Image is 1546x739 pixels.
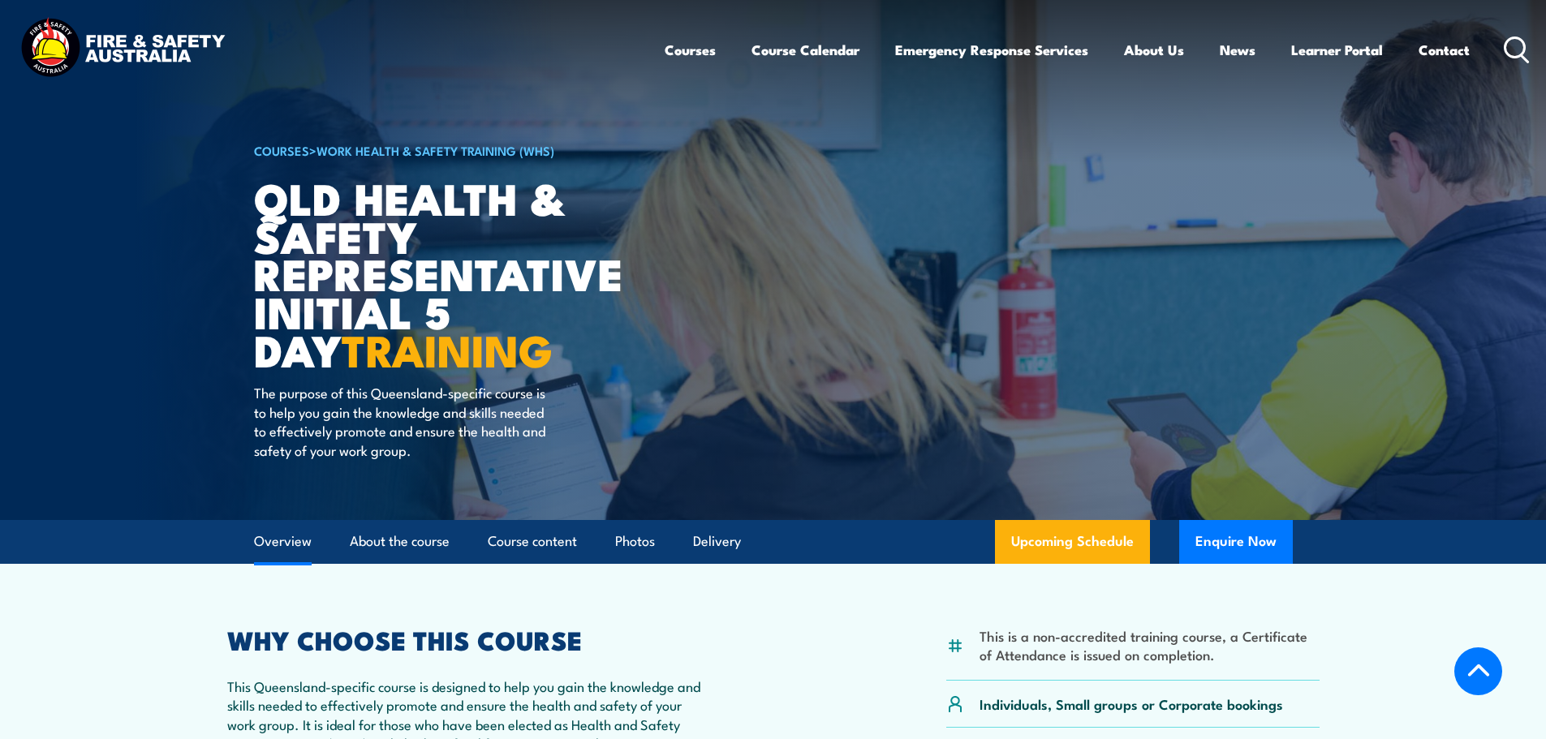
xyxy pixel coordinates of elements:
p: The purpose of this Queensland-specific course is to help you gain the knowledge and skills neede... [254,383,550,459]
a: Learner Portal [1291,28,1383,71]
a: About Us [1124,28,1184,71]
h6: > [254,140,655,160]
a: Work Health & Safety Training (WHS) [317,141,554,159]
strong: TRAINING [342,315,553,382]
a: Emergency Response Services [895,28,1088,71]
a: COURSES [254,141,309,159]
a: Contact [1419,28,1470,71]
p: Individuals, Small groups or Corporate bookings [980,694,1283,713]
a: Course Calendar [751,28,859,71]
a: Course content [488,520,577,563]
a: Photos [615,520,655,563]
a: About the course [350,520,450,563]
a: Upcoming Schedule [995,520,1150,564]
h2: WHY CHOOSE THIS COURSE [227,628,701,651]
button: Enquire Now [1179,520,1293,564]
h1: QLD Health & Safety Representative Initial 5 Day [254,178,655,368]
a: Overview [254,520,312,563]
a: Courses [665,28,716,71]
a: News [1220,28,1255,71]
a: Delivery [693,520,741,563]
li: This is a non-accredited training course, a Certificate of Attendance is issued on completion. [980,626,1320,664]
